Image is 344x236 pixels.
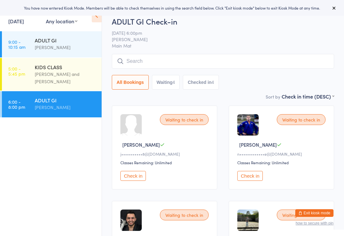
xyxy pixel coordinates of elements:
div: [PERSON_NAME] [35,44,96,51]
div: KIDS CLASS [35,63,96,70]
span: [DATE] 6:00pm [112,30,324,36]
div: n•••••••••••••e@[DOMAIN_NAME] [237,151,327,157]
button: how to secure with pin [296,221,333,225]
a: 5:00 -5:45 pmKIDS CLASS[PERSON_NAME] and [PERSON_NAME] [2,58,102,91]
div: Waiting to check in [160,210,209,220]
label: Sort by [266,93,280,100]
div: [PERSON_NAME] and [PERSON_NAME] [35,70,96,85]
img: image1732777695.png [120,210,142,231]
div: Waiting to check in [160,114,209,125]
a: 6:00 -8:00 pmADULT GI[PERSON_NAME] [2,91,102,117]
div: Check in time (DESC) [282,93,334,100]
button: Check in [237,171,263,181]
div: Any location [46,18,77,25]
div: 4 [173,80,175,85]
a: [DATE] [8,18,24,25]
div: Classes Remaining: Unlimited [120,160,211,165]
div: Waiting to check in [277,210,326,220]
div: Classes Remaining: Unlimited [237,160,327,165]
img: image1728845973.png [237,210,259,231]
div: ADULT GI [35,37,96,44]
time: 9:00 - 10:15 am [8,39,25,49]
div: j•••••••••••8@[DOMAIN_NAME] [120,151,211,157]
span: Main Mat [112,42,334,49]
h2: ADULT GI Check-in [112,16,334,26]
a: 9:00 -10:15 amADULT GI[PERSON_NAME] [2,31,102,57]
button: Check in [120,171,146,181]
button: All Bookings [112,75,149,90]
div: Waiting to check in [277,114,326,125]
input: Search [112,54,334,69]
div: You have now entered Kiosk Mode. Members will be able to check themselves in using the search fie... [10,5,334,11]
div: [PERSON_NAME] [35,104,96,111]
button: Waiting4 [152,75,180,90]
button: Exit kiosk mode [295,209,333,217]
time: 6:00 - 8:00 pm [8,99,25,109]
span: [PERSON_NAME] [239,141,277,148]
div: 4 [211,80,214,85]
div: ADULT GI [35,97,96,104]
time: 5:00 - 5:45 pm [8,66,25,76]
button: Checked in4 [183,75,219,90]
span: [PERSON_NAME] [122,141,160,148]
img: image1736804616.png [237,114,259,136]
span: [PERSON_NAME] [112,36,324,42]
